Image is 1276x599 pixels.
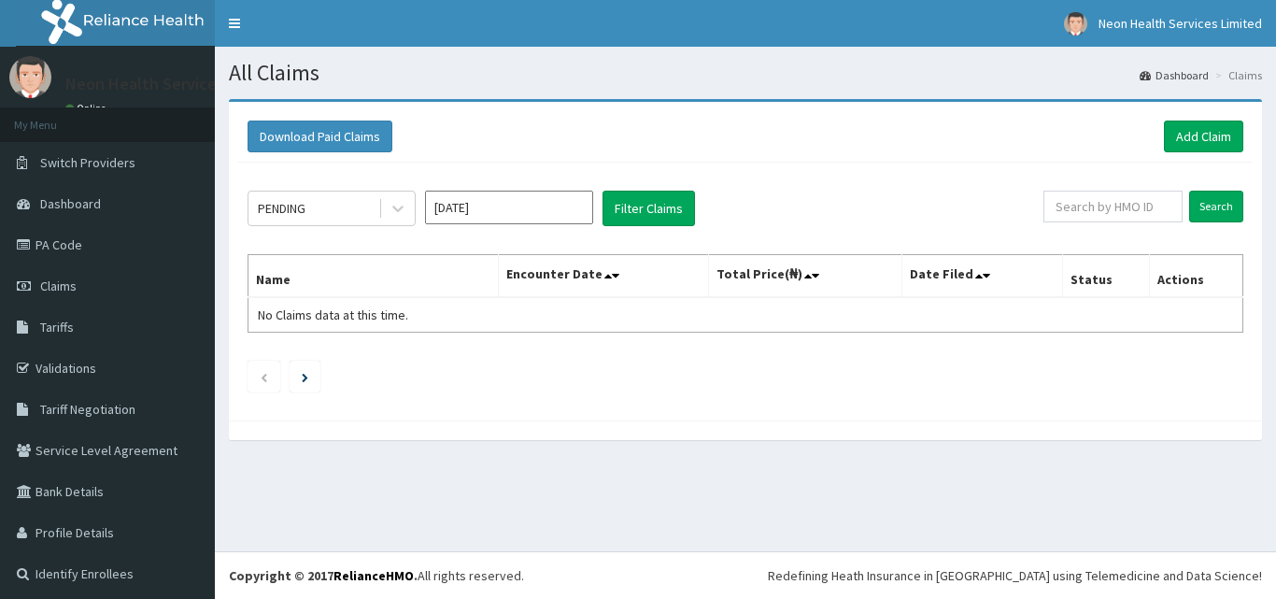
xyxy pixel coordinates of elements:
[333,567,414,584] a: RelianceHMO
[248,121,392,152] button: Download Paid Claims
[902,255,1063,298] th: Date Filed
[40,319,74,335] span: Tariffs
[1063,255,1150,298] th: Status
[425,191,593,224] input: Select Month and Year
[40,154,135,171] span: Switch Providers
[229,61,1262,85] h1: All Claims
[258,307,408,323] span: No Claims data at this time.
[1099,15,1262,32] span: Neon Health Services Limited
[1211,67,1262,83] li: Claims
[40,195,101,212] span: Dashboard
[1164,121,1243,152] a: Add Claim
[1149,255,1242,298] th: Actions
[40,278,77,294] span: Claims
[215,551,1276,599] footer: All rights reserved.
[603,191,695,226] button: Filter Claims
[1189,191,1243,222] input: Search
[1140,67,1209,83] a: Dashboard
[258,199,305,218] div: PENDING
[260,368,268,385] a: Previous page
[302,368,308,385] a: Next page
[40,401,135,418] span: Tariff Negotiation
[768,566,1262,585] div: Redefining Heath Insurance in [GEOGRAPHIC_DATA] using Telemedicine and Data Science!
[1064,12,1087,36] img: User Image
[65,102,110,115] a: Online
[1043,191,1183,222] input: Search by HMO ID
[708,255,902,298] th: Total Price(₦)
[248,255,499,298] th: Name
[65,76,283,93] p: Neon Health Services Limited
[9,56,51,98] img: User Image
[229,567,418,584] strong: Copyright © 2017 .
[499,255,708,298] th: Encounter Date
